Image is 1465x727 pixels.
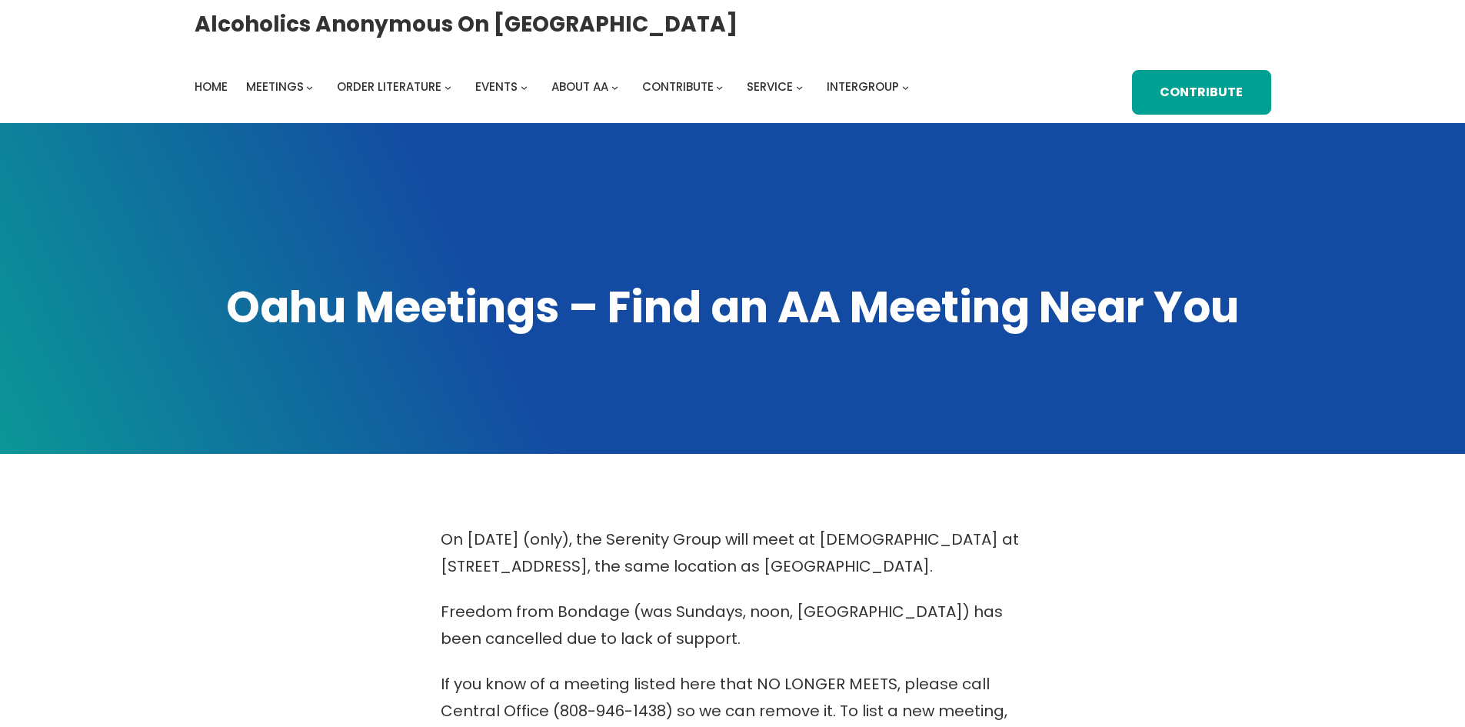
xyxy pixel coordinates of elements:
button: Service submenu [796,83,803,90]
p: Freedom from Bondage (was Sundays, noon, [GEOGRAPHIC_DATA]) has been cancelled due to lack of sup... [441,599,1025,652]
span: Contribute [642,78,714,95]
button: Intergroup submenu [902,83,909,90]
a: Contribute [642,76,714,98]
span: Meetings [246,78,304,95]
h1: Oahu Meetings – Find an AA Meeting Near You [195,278,1271,337]
span: Order Literature [337,78,441,95]
span: Events [475,78,518,95]
span: Home [195,78,228,95]
a: Events [475,76,518,98]
button: Contribute submenu [716,83,723,90]
a: Intergroup [827,76,899,98]
a: About AA [551,76,608,98]
nav: Intergroup [195,76,914,98]
button: Meetings submenu [306,83,313,90]
a: Contribute [1132,70,1270,115]
span: Service [747,78,793,95]
button: Events submenu [521,83,528,90]
a: Alcoholics Anonymous on [GEOGRAPHIC_DATA] [195,5,737,43]
a: Service [747,76,793,98]
span: About AA [551,78,608,95]
span: Intergroup [827,78,899,95]
button: Order Literature submenu [444,83,451,90]
a: Home [195,76,228,98]
p: On [DATE] (only), the Serenity Group will meet at [DEMOGRAPHIC_DATA] at [STREET_ADDRESS], the sam... [441,526,1025,580]
a: Meetings [246,76,304,98]
button: About AA submenu [611,83,618,90]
